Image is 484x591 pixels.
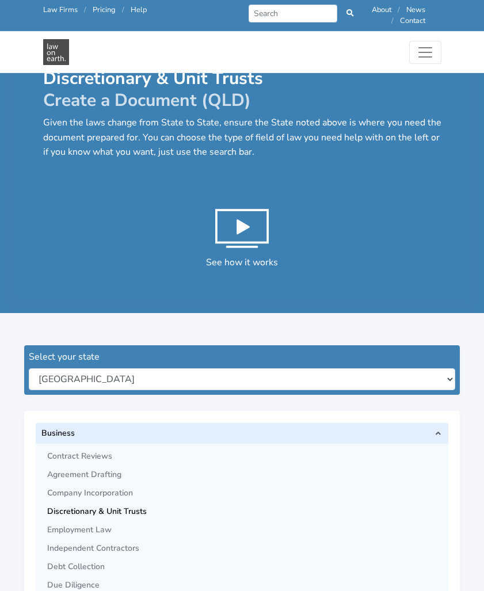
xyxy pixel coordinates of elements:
span: See how it works [206,256,278,269]
span: Contract Reviews [47,452,443,461]
p: Given the laws change from State to State, ensure the State noted above is where you need the doc... [43,116,441,160]
a: Contract Reviews [47,447,448,466]
span: Independent Contractors [47,544,443,553]
span: / [398,5,400,15]
button: See how it works [192,188,292,283]
a: Pricing [93,5,116,15]
a: About [372,5,391,15]
span: / [122,5,124,15]
span: Debt Collection [47,562,443,571]
a: Business [36,423,448,444]
span: / [391,16,394,26]
a: News [406,5,425,15]
a: Help [131,5,147,15]
span: Due Diligence [47,581,443,590]
a: Law Firms [43,5,78,15]
a: Company Incorporation [47,484,448,502]
a: Debt Collection [47,558,448,576]
a: Employment Law [47,521,448,539]
a: Independent Contractors [47,539,448,558]
span: Agreement Drafting [47,470,443,479]
span: Discretionary & Unit Trusts [47,507,443,516]
span: / [84,5,86,15]
a: Contact [400,16,425,26]
input: Search [249,5,338,22]
div: Select your state [29,350,455,364]
span: Company Incorporation [47,489,443,498]
button: Toggle navigation [409,41,441,64]
span: Employment Law [47,525,443,535]
a: Agreement Drafting [47,466,448,484]
span: Create a Document (QLD) [43,89,251,112]
a: Discretionary & Unit Trusts [47,502,448,521]
h1: Discretionary & Unit Trusts [43,68,441,111]
img: Discretionary & Unit Trusts Documents in [43,39,69,65]
span: Business [41,429,430,438]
